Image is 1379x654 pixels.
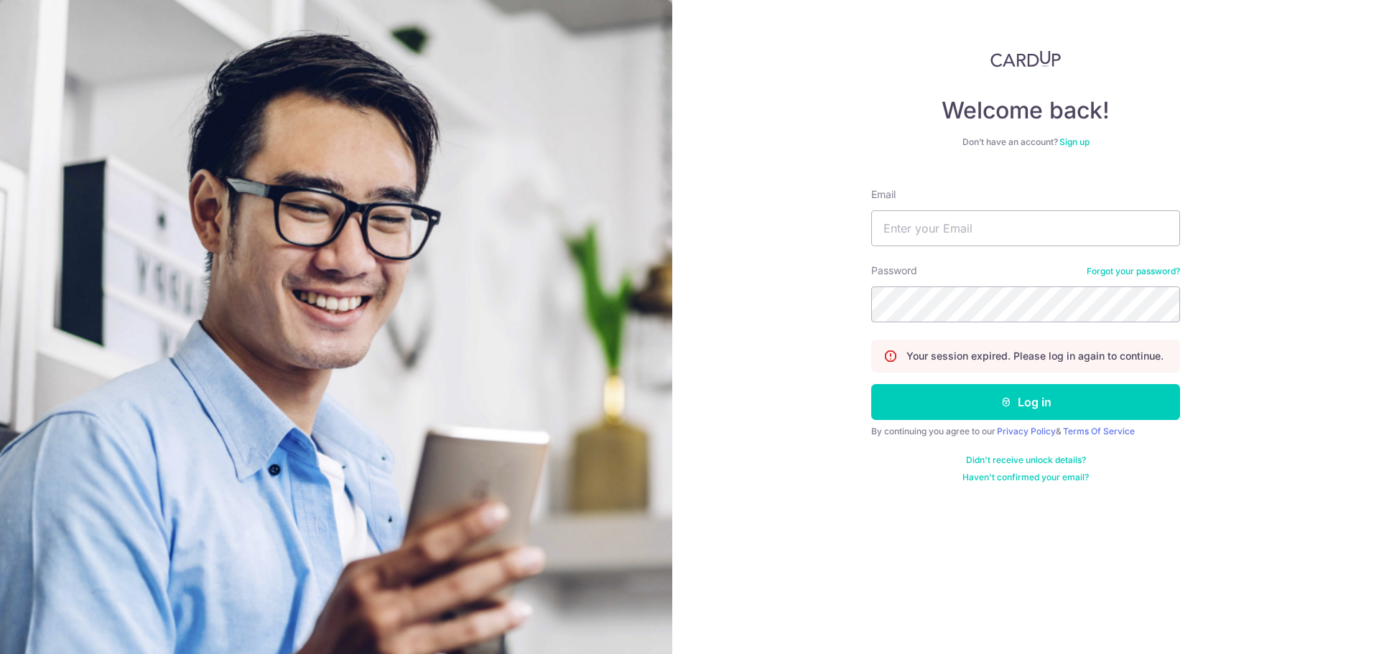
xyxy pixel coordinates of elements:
a: Didn't receive unlock details? [966,454,1086,466]
p: Your session expired. Please log in again to continue. [906,349,1164,363]
h4: Welcome back! [871,96,1180,125]
label: Password [871,263,917,278]
a: Privacy Policy [997,426,1056,436]
a: Sign up [1059,136,1090,147]
a: Haven't confirmed your email? [962,472,1089,483]
img: CardUp Logo [990,50,1061,67]
div: Don’t have an account? [871,136,1180,148]
button: Log in [871,384,1180,420]
label: Email [871,187,896,202]
a: Forgot your password? [1087,266,1180,277]
a: Terms Of Service [1063,426,1135,436]
input: Enter your Email [871,210,1180,246]
div: By continuing you agree to our & [871,426,1180,437]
